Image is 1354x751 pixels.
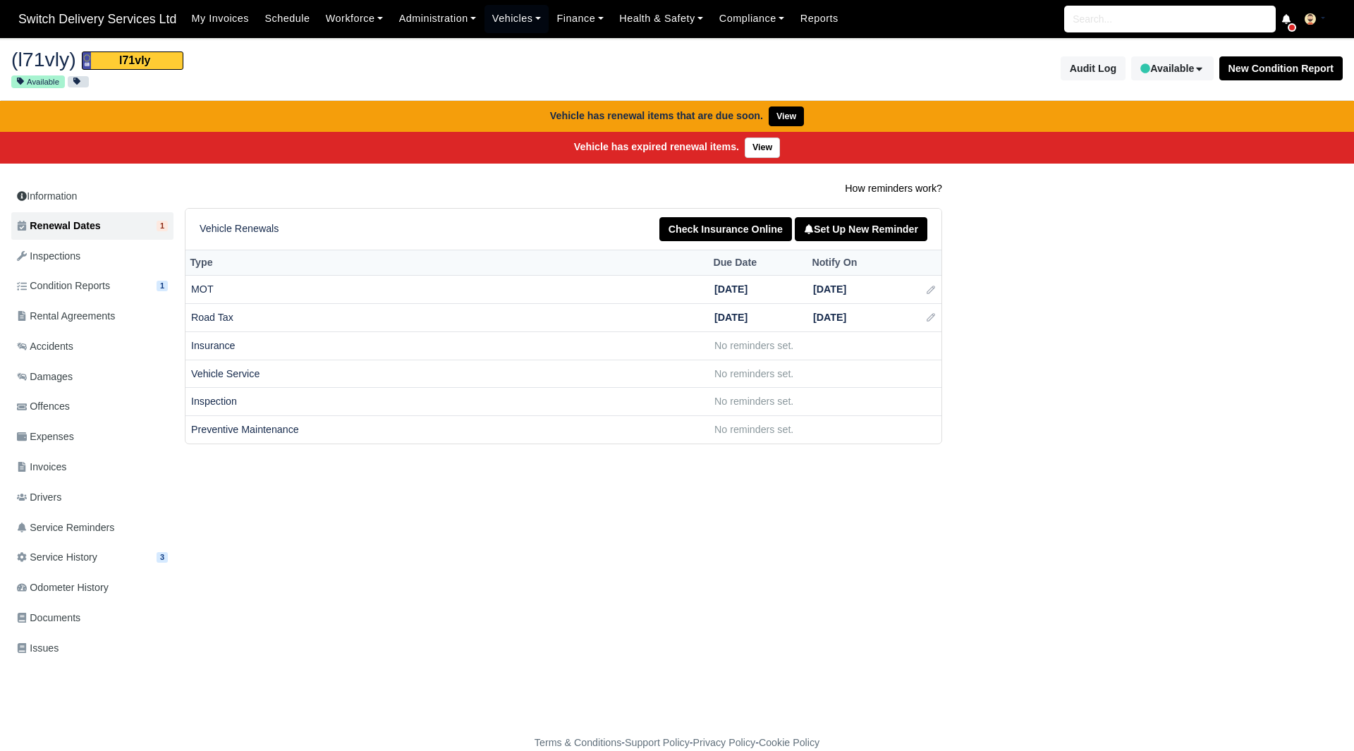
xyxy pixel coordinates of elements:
a: Terms & Conditions [535,737,621,748]
strong: [DATE] [813,283,846,295]
span: Damages [17,369,73,385]
strong: [DATE] [813,312,846,323]
a: Drivers [11,484,173,511]
a: Service Reminders [11,514,173,542]
span: Invoices [17,459,66,475]
span: No reminders set. [714,424,793,435]
span: Expenses [17,429,74,445]
span: Renewal Dates [17,218,101,234]
span: Service History [17,549,97,566]
a: View [745,138,780,158]
a: Offences [11,393,173,420]
a: Rental Agreements [11,303,173,330]
strong: [DATE] [714,312,748,323]
td: Road Tax [185,304,709,332]
a: Set Up New Reminder [795,217,927,241]
a: Compliance [712,5,793,32]
a: Issues [11,635,173,662]
a: Check Insurance Online [659,217,792,241]
td: Inspection [185,388,709,416]
a: Schedule [257,5,317,32]
a: Health & Safety [611,5,712,32]
strong: [DATE] [714,283,748,295]
a: Inspections [11,243,173,270]
a: Workforce [318,5,391,32]
td: Insurance [185,331,709,360]
span: No reminders set. [714,396,793,407]
h6: Vehicle Renewals [200,223,279,235]
a: Reports [793,5,846,32]
a: Administration [391,5,484,32]
span: Odometer History [17,580,109,596]
th: Due Date [709,250,807,276]
a: Damages [11,363,173,391]
a: Cookie Policy [759,737,819,748]
a: Service History 3 [11,544,173,571]
a: Documents [11,604,173,632]
span: Drivers [17,489,61,506]
button: New Condition Report [1219,56,1343,80]
td: MOT [185,276,709,304]
a: View [769,106,804,127]
span: 1 [157,221,168,231]
th: Type [185,250,709,276]
a: Switch Delivery Services Ltd [11,6,183,33]
a: Renewal Dates 1 [11,212,173,240]
a: Information [11,183,173,209]
a: Vehicles [484,5,549,32]
input: Search... [1064,6,1276,32]
span: Inspections [17,248,80,264]
a: Support Policy [625,737,690,748]
span: 3 [157,552,168,563]
span: Service Reminders [17,520,114,536]
a: Expenses [11,423,173,451]
span: Rental Agreements [17,308,115,324]
span: Accidents [17,338,73,355]
span: Documents [17,610,80,626]
button: Available [1131,56,1213,80]
button: Audit Log [1061,56,1126,80]
span: Condition Reports [17,278,110,294]
td: Preventive Maintenance [185,416,709,444]
th: Notify On [807,250,906,276]
h2: (l71vly) [11,49,666,70]
a: How reminders work? [845,183,942,194]
a: Odometer History [11,574,173,602]
span: Issues [17,640,59,657]
a: Finance [549,5,611,32]
small: Available [11,75,65,88]
span: 1 [157,281,168,291]
div: - - - [275,735,1079,751]
a: Privacy Policy [693,737,756,748]
td: Vehicle Service [185,360,709,388]
a: Invoices [11,453,173,481]
a: Condition Reports 1 [11,272,173,300]
a: Accidents [11,333,173,360]
span: Offences [17,398,70,415]
span: Switch Delivery Services Ltd [11,5,183,33]
span: No reminders set. [714,368,793,379]
a: My Invoices [183,5,257,32]
span: No reminders set. [714,340,793,351]
span: l71vly [82,51,183,70]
